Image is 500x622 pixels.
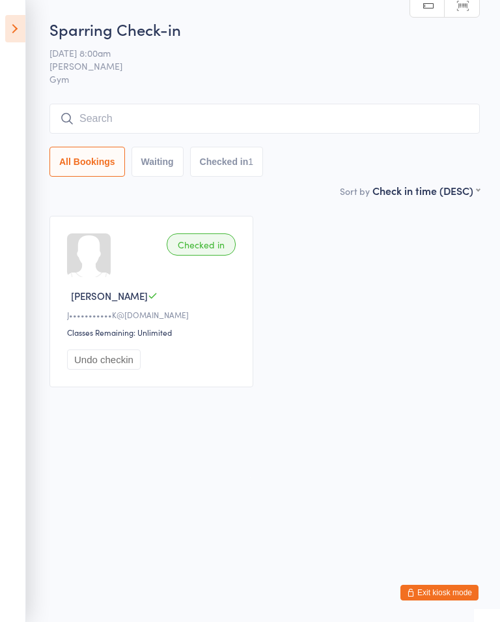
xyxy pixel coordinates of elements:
button: Exit kiosk mode [400,585,479,600]
h2: Sparring Check-in [49,18,480,40]
button: Undo checkin [67,349,141,370]
button: Checked in1 [190,147,264,177]
span: [PERSON_NAME] [49,59,460,72]
div: Classes Remaining: Unlimited [67,327,240,338]
button: All Bookings [49,147,125,177]
div: 1 [248,156,253,167]
div: Check in time (DESC) [372,183,480,198]
span: Gym [49,72,480,85]
label: Sort by [340,185,370,198]
input: Search [49,104,480,134]
button: Waiting [132,147,184,177]
span: [PERSON_NAME] [71,289,148,303]
div: Checked in [167,233,236,256]
div: J•••••••••••K@[DOMAIN_NAME] [67,309,240,320]
span: [DATE] 8:00am [49,46,460,59]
